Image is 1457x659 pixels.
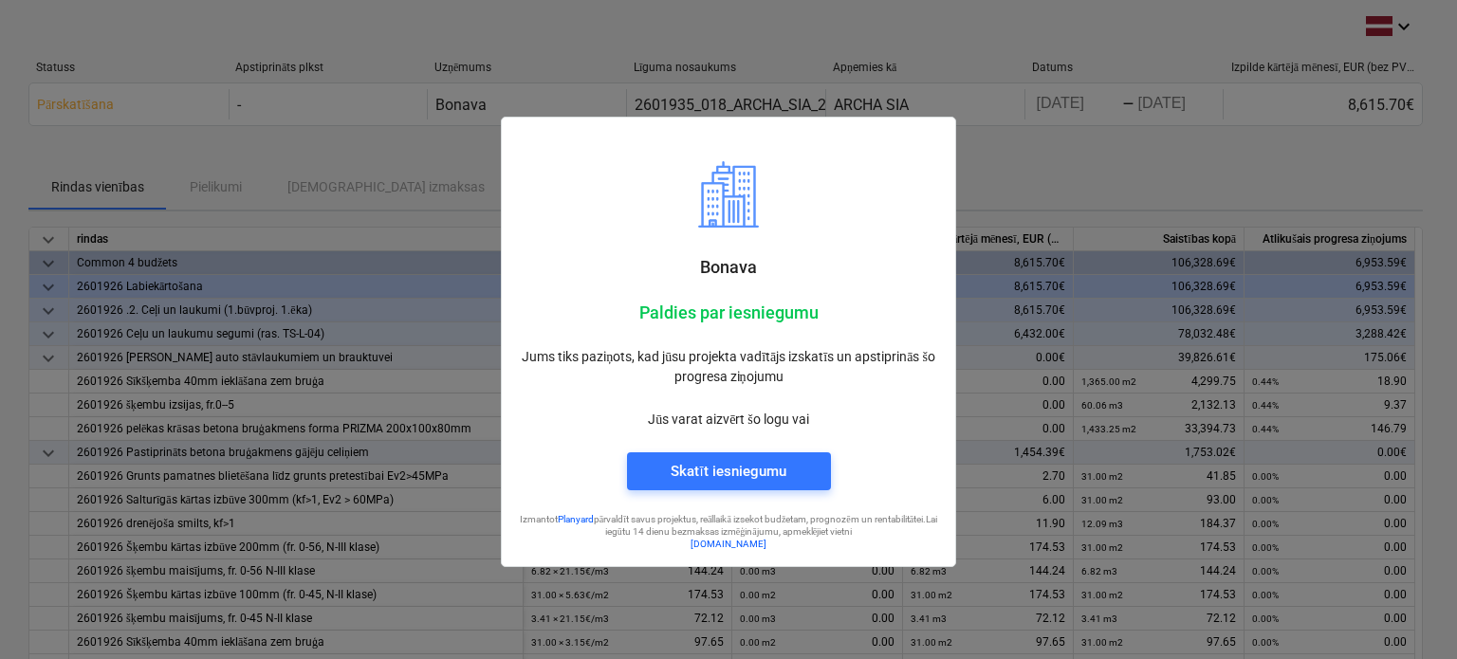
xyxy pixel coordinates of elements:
p: Izmantot pārvaldīt savus projektus, reāllaikā izsekot budžetam, prognozēm un rentabilitātei. Lai ... [517,513,940,539]
a: [DOMAIN_NAME] [691,539,766,549]
p: Jums tiks paziņots, kad jūsu projekta vadītājs izskatīs un apstiprinās šo progresa ziņojumu [517,347,940,387]
a: Planyard [558,514,594,524]
p: Bonava [517,256,940,279]
div: Skatīt iesniegumu [671,459,785,484]
p: Jūs varat aizvērt šo logu vai [517,410,940,430]
p: Paldies par iesniegumu [517,302,940,324]
button: Skatīt iesniegumu [627,452,831,490]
